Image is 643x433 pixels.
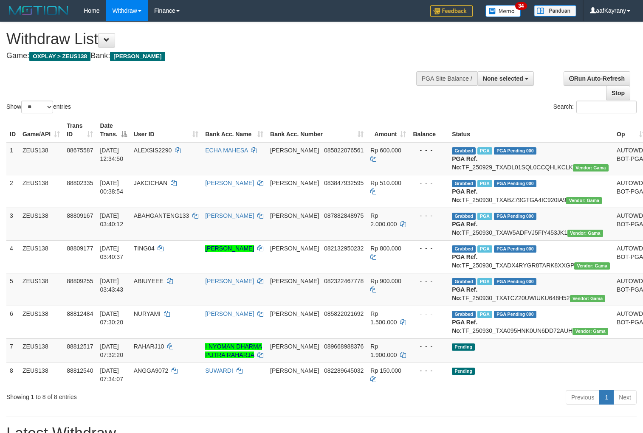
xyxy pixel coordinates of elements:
[572,328,608,335] span: Vendor URL: https://trx31.1velocity.biz
[564,71,630,86] a: Run Auto-Refresh
[6,240,19,273] td: 4
[21,101,53,113] select: Showentries
[205,310,254,317] a: [PERSON_NAME]
[599,390,614,405] a: 1
[452,319,477,334] b: PGA Ref. No:
[130,118,202,142] th: User ID: activate to sort column ascending
[6,389,262,401] div: Showing 1 to 8 of 8 entries
[494,180,536,187] span: PGA Pending
[483,75,523,82] span: None selected
[553,101,637,113] label: Search:
[413,342,445,351] div: - - -
[448,142,613,175] td: TF_250929_TXADL01SQL0CCQHLKCLK
[205,343,262,358] a: I NYOMAN DHARMA PUTRA RAHARJA
[270,367,319,374] span: [PERSON_NAME]
[6,273,19,306] td: 5
[205,245,254,252] a: [PERSON_NAME]
[452,221,477,236] b: PGA Ref. No:
[452,213,476,220] span: Grabbed
[452,253,477,269] b: PGA Ref. No:
[452,368,475,375] span: Pending
[485,5,521,17] img: Button%20Memo.svg
[494,245,536,253] span: PGA Pending
[324,180,364,186] span: Copy 083847932595 to clipboard
[370,180,401,186] span: Rp 510.000
[515,2,527,10] span: 34
[134,180,167,186] span: JAKCICHAN
[270,245,319,252] span: [PERSON_NAME]
[270,343,319,350] span: [PERSON_NAME]
[6,175,19,208] td: 2
[448,208,613,240] td: TF_250930_TXAW5ADFVJ5FIY453JK1
[494,213,536,220] span: PGA Pending
[494,278,536,285] span: PGA Pending
[134,310,161,317] span: NURYAMI
[6,118,19,142] th: ID
[67,245,93,252] span: 88809177
[567,230,603,237] span: Vendor URL: https://trx31.1velocity.biz
[324,212,364,219] span: Copy 087882848975 to clipboard
[413,277,445,285] div: - - -
[267,118,367,142] th: Bank Acc. Number: activate to sort column ascending
[6,31,420,48] h1: Withdraw List
[452,286,477,301] b: PGA Ref. No:
[100,245,123,260] span: [DATE] 03:40:37
[573,164,609,172] span: Vendor URL: https://trx31.1velocity.biz
[477,311,492,318] span: Marked by aafsreyleap
[570,295,606,302] span: Vendor URL: https://trx31.1velocity.biz
[452,180,476,187] span: Grabbed
[19,118,63,142] th: Game/API: activate to sort column ascending
[494,147,536,155] span: PGA Pending
[452,188,477,203] b: PGA Ref. No:
[413,244,445,253] div: - - -
[134,245,155,252] span: TING04
[370,147,401,154] span: Rp 600.000
[324,245,364,252] span: Copy 082132950232 to clipboard
[100,147,123,162] span: [DATE] 12:34:50
[370,278,401,284] span: Rp 900.000
[477,71,534,86] button: None selected
[100,278,123,293] span: [DATE] 03:43:43
[413,366,445,375] div: - - -
[448,118,613,142] th: Status
[409,118,448,142] th: Balance
[134,367,169,374] span: ANGGA9072
[606,86,630,100] a: Stop
[205,278,254,284] a: [PERSON_NAME]
[452,311,476,318] span: Grabbed
[370,343,397,358] span: Rp 1.900.000
[29,52,90,61] span: OXPLAY > ZEUS138
[324,310,364,317] span: Copy 085822021692 to clipboard
[63,118,96,142] th: Trans ID: activate to sort column ascending
[19,240,63,273] td: ZEUS138
[452,155,477,171] b: PGA Ref. No:
[576,101,637,113] input: Search:
[477,180,492,187] span: Marked by aafsreyleap
[370,245,401,252] span: Rp 800.000
[205,367,233,374] a: SUWARDI
[19,306,63,338] td: ZEUS138
[6,142,19,175] td: 1
[430,5,473,17] img: Feedback.jpg
[202,118,267,142] th: Bank Acc. Name: activate to sort column ascending
[448,306,613,338] td: TF_250930_TXA095HNK0UN6DD72AUH
[448,273,613,306] td: TF_250930_TXATCZ20UWIUKU648H52
[6,338,19,363] td: 7
[477,245,492,253] span: Marked by aaftanly
[205,147,248,154] a: ECHA MAHESA
[416,71,477,86] div: PGA Site Balance /
[19,273,63,306] td: ZEUS138
[96,118,130,142] th: Date Trans.: activate to sort column descending
[324,367,364,374] span: Copy 082289645032 to clipboard
[452,147,476,155] span: Grabbed
[270,278,319,284] span: [PERSON_NAME]
[413,146,445,155] div: - - -
[19,363,63,387] td: ZEUS138
[370,367,401,374] span: Rp 150.000
[6,363,19,387] td: 8
[324,278,364,284] span: Copy 082322467778 to clipboard
[100,343,123,358] span: [DATE] 07:32:20
[413,179,445,187] div: - - -
[6,52,420,60] h4: Game: Bank:
[67,147,93,154] span: 88675587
